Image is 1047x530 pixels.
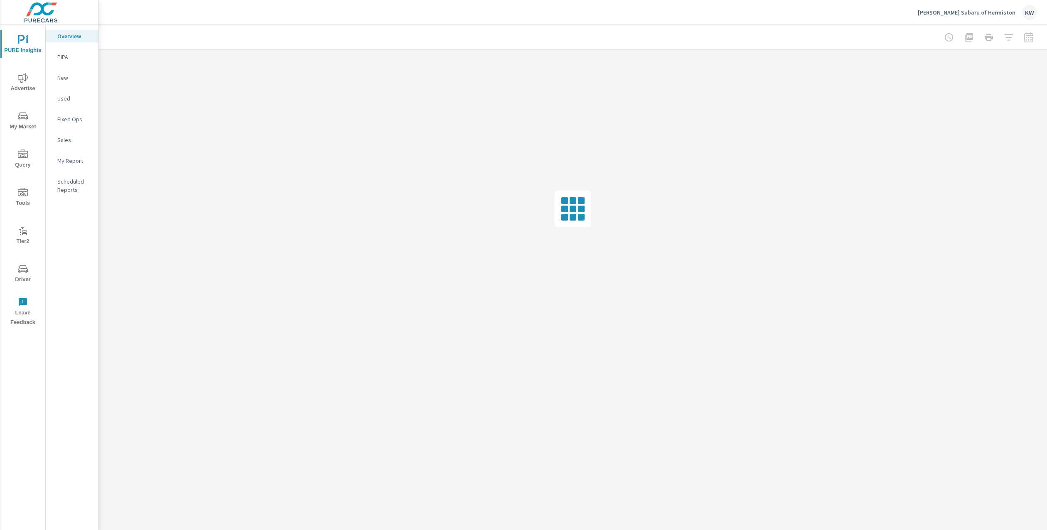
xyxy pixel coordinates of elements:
span: Query [3,150,43,170]
span: Driver [3,264,43,285]
span: Advertise [3,73,43,93]
div: My Report [46,155,98,167]
div: KW [1022,5,1037,20]
div: Scheduled Reports [46,175,98,196]
p: [PERSON_NAME] Subaru of Hermiston [918,9,1015,16]
p: Sales [57,136,92,144]
span: Tier2 [3,226,43,246]
div: Overview [46,30,98,42]
span: My Market [3,111,43,132]
span: Tools [3,188,43,208]
span: PURE Insights [3,35,43,55]
span: Leave Feedback [3,297,43,327]
div: New [46,71,98,84]
div: Fixed Ops [46,113,98,125]
div: nav menu [0,25,45,331]
p: Fixed Ops [57,115,92,123]
div: Sales [46,134,98,146]
p: Scheduled Reports [57,177,92,194]
p: New [57,74,92,82]
div: Used [46,92,98,105]
p: My Report [57,157,92,165]
div: PIPA [46,51,98,63]
p: PIPA [57,53,92,61]
p: Overview [57,32,92,40]
p: Used [57,94,92,103]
